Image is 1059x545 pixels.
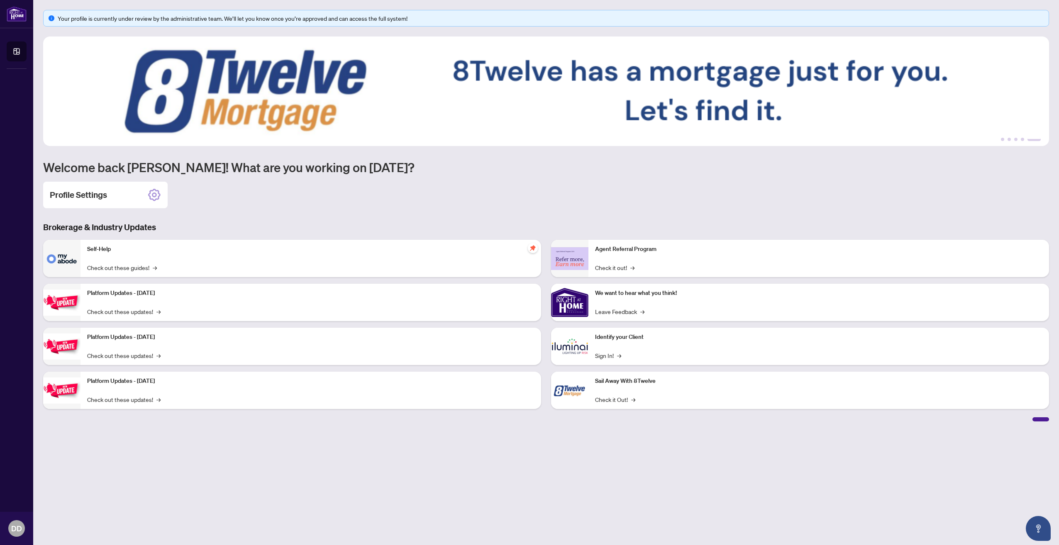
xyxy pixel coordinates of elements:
[551,372,588,409] img: Sail Away With 8Twelve
[551,247,588,270] img: Agent Referral Program
[87,245,534,254] p: Self-Help
[1001,138,1004,141] button: 1
[595,263,634,272] a: Check it out!→
[1014,138,1018,141] button: 3
[58,14,1044,23] div: Your profile is currently under review by the administrative team. We’ll let you know once you’re...
[87,351,161,360] a: Check out these updates!→
[595,395,635,404] a: Check it Out!→
[528,243,538,253] span: pushpin
[87,263,157,272] a: Check out these guides!→
[87,377,534,386] p: Platform Updates - [DATE]
[595,351,621,360] a: Sign In!→
[595,307,644,316] a: Leave Feedback→
[153,263,157,272] span: →
[87,307,161,316] a: Check out these updates!→
[1021,138,1024,141] button: 4
[1027,138,1041,141] button: 5
[156,395,161,404] span: →
[49,15,54,21] span: info-circle
[595,377,1042,386] p: Sail Away With 8Twelve
[595,245,1042,254] p: Agent Referral Program
[43,36,1049,146] img: Slide 4
[11,523,22,534] span: DD
[631,395,635,404] span: →
[43,377,81,404] img: Platform Updates - June 23, 2025
[640,307,644,316] span: →
[87,289,534,298] p: Platform Updates - [DATE]
[87,395,161,404] a: Check out these updates!→
[1008,138,1011,141] button: 2
[87,333,534,342] p: Platform Updates - [DATE]
[43,159,1049,175] h1: Welcome back [PERSON_NAME]! What are you working on [DATE]?
[156,307,161,316] span: →
[50,189,107,201] h2: Profile Settings
[630,263,634,272] span: →
[156,351,161,360] span: →
[551,328,588,365] img: Identify your Client
[43,240,81,277] img: Self-Help
[551,284,588,321] img: We want to hear what you think!
[43,333,81,360] img: Platform Updates - July 8, 2025
[617,351,621,360] span: →
[7,6,27,22] img: logo
[1026,516,1051,541] button: Open asap
[43,290,81,316] img: Platform Updates - July 21, 2025
[595,333,1042,342] p: Identify your Client
[43,221,1049,233] h3: Brokerage & Industry Updates
[595,289,1042,298] p: We want to hear what you think!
